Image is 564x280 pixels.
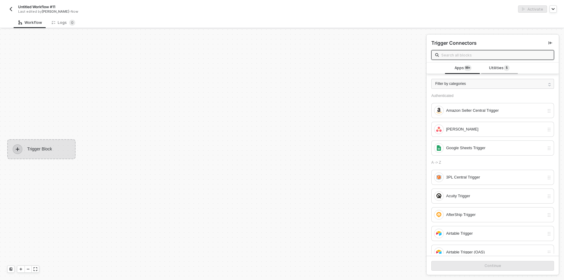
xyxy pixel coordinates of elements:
img: drag [547,250,551,255]
div: Amazon Seller Central Trigger [446,107,544,114]
div: Authenticated [431,94,554,98]
img: integration-icon [436,127,442,132]
div: A -> Z [431,160,554,165]
button: back [7,5,15,13]
img: drag [547,175,551,180]
span: icon-expand [34,267,37,271]
img: drag [547,108,551,113]
img: integration-icon [436,108,442,113]
sup: 105 [464,65,472,71]
img: drag [547,231,551,236]
img: search [435,53,439,57]
span: 5 [506,66,508,70]
div: Trigger Connectors [431,40,477,46]
span: icon-collapse-left [549,41,552,45]
div: [PERSON_NAME] [446,126,544,133]
div: Acuity Trigger [446,193,544,199]
img: drag [547,194,551,199]
span: Apps [455,65,472,72]
div: Airtable Trigger (OAS) [446,249,544,256]
img: integration-icon [436,175,442,180]
img: integration-icon [436,249,442,255]
img: integration-icon [436,231,442,236]
span: Filter by categories [435,81,466,87]
div: Trigger Block [7,139,76,159]
span: icon-minus [26,267,30,271]
span: icon-play [13,144,22,154]
img: integration-icon [436,145,442,151]
img: drag [547,213,551,217]
img: integration-icon [436,212,442,217]
span: icon-play [19,267,23,271]
img: drag [547,146,551,151]
span: Untitled Workflow #11 [18,4,55,9]
sup: 5 [504,65,510,71]
span: [PERSON_NAME] [42,9,69,14]
div: Workflow [18,20,42,25]
div: Airtable Trigger [446,230,544,237]
img: integration-icon [436,193,442,199]
span: Utilities [489,65,510,72]
div: 3PL Central Trigger [446,174,544,181]
div: Last edited by - Now [18,9,268,14]
div: Logs [52,20,75,26]
button: activateActivate [518,5,547,13]
button: Continue [431,261,554,271]
img: drag [547,127,551,132]
img: back [8,7,13,11]
div: Google Sheets Trigger [446,145,544,151]
sup: 0 [69,20,75,26]
input: Search all blocks [441,52,550,58]
div: AfterShip Trigger [446,211,544,218]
